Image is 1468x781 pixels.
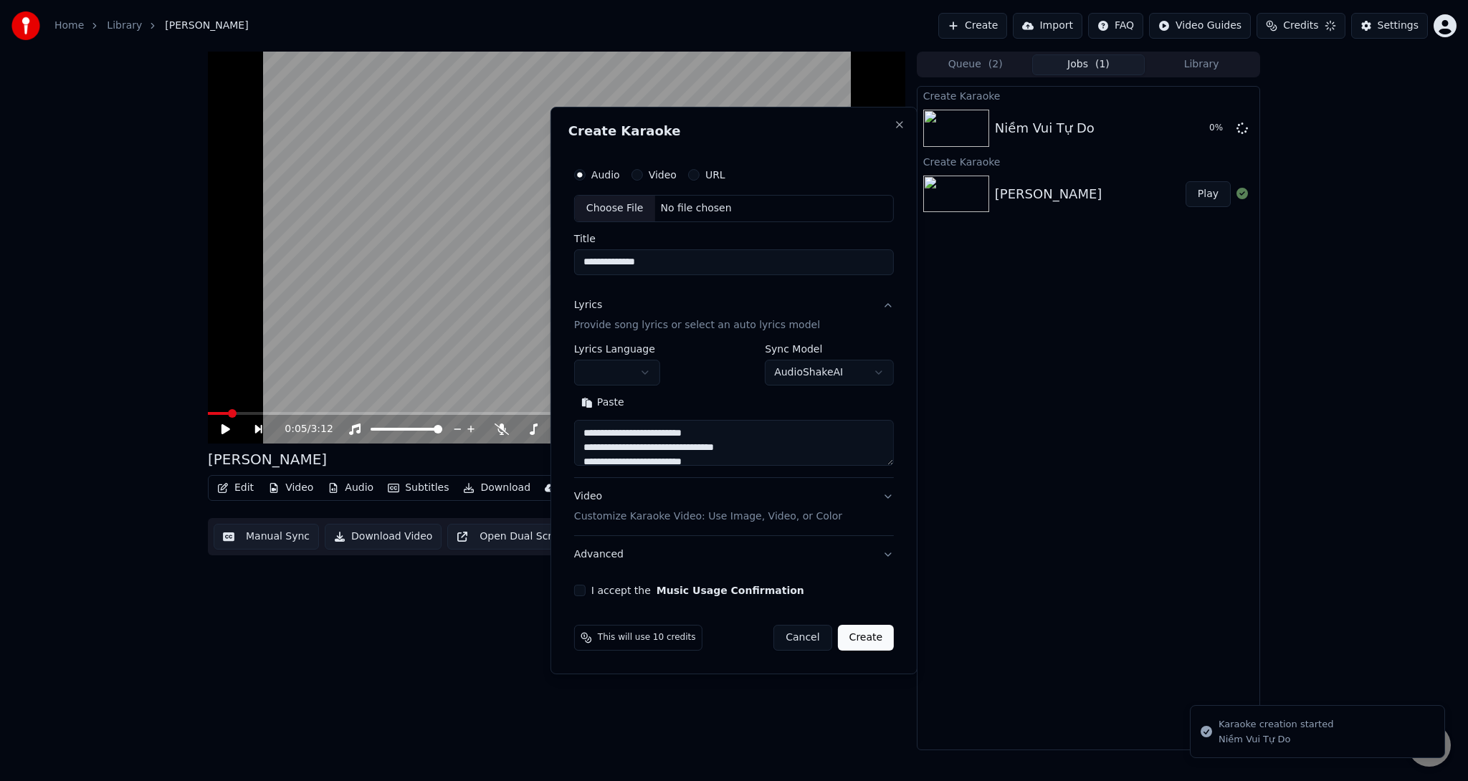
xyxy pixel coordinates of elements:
p: Provide song lyrics or select an auto lyrics model [574,318,820,332]
button: VideoCustomize Karaoke Video: Use Image, Video, or Color [574,478,894,535]
h2: Create Karaoke [568,125,900,138]
div: Video [574,489,842,524]
span: This will use 10 credits [598,632,696,643]
button: LyricsProvide song lyrics or select an auto lyrics model [574,287,894,344]
label: I accept the [591,585,804,595]
button: Paste [574,391,631,414]
label: Video [649,170,677,180]
div: Choose File [575,196,655,221]
button: Advanced [574,536,894,573]
button: Create [838,625,895,651]
label: Title [574,234,894,244]
p: Customize Karaoke Video: Use Image, Video, or Color [574,509,842,524]
label: Lyrics Language [574,344,660,354]
label: URL [705,170,725,180]
button: I accept the [657,585,804,595]
div: Lyrics [574,298,602,312]
label: Sync Model [765,344,894,354]
button: Cancel [773,625,831,651]
div: LyricsProvide song lyrics or select an auto lyrics model [574,344,894,477]
div: No file chosen [654,201,737,216]
label: Audio [591,170,620,180]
